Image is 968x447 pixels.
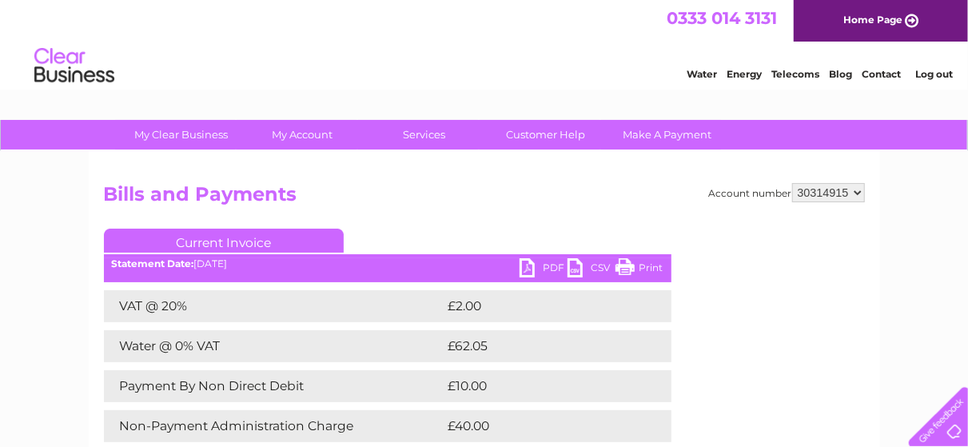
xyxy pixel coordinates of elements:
td: VAT @ 20% [104,290,444,322]
a: My Account [237,120,368,150]
td: £2.00 [444,290,635,322]
div: Clear Business is a trading name of Verastar Limited (registered in [GEOGRAPHIC_DATA] No. 3667643... [107,9,862,78]
a: Make A Payment [601,120,733,150]
a: PDF [520,258,568,281]
td: £62.05 [444,330,639,362]
a: CSV [568,258,615,281]
a: Telecoms [771,68,819,80]
a: Blog [829,68,852,80]
td: £40.00 [444,410,640,442]
div: [DATE] [104,258,671,269]
a: Print [615,258,663,281]
td: Non-Payment Administration Charge [104,410,444,442]
b: Statement Date: [112,257,194,269]
a: 0333 014 3131 [667,8,777,28]
td: £10.00 [444,370,639,402]
a: Current Invoice [104,229,344,253]
a: Services [358,120,490,150]
a: Contact [862,68,901,80]
td: Payment By Non Direct Debit [104,370,444,402]
h2: Bills and Payments [104,183,865,214]
a: Energy [727,68,762,80]
a: Water [687,68,717,80]
a: My Clear Business [115,120,247,150]
a: Log out [915,68,953,80]
td: Water @ 0% VAT [104,330,444,362]
img: logo.png [34,42,115,90]
div: Account number [709,183,865,202]
a: Customer Help [480,120,611,150]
